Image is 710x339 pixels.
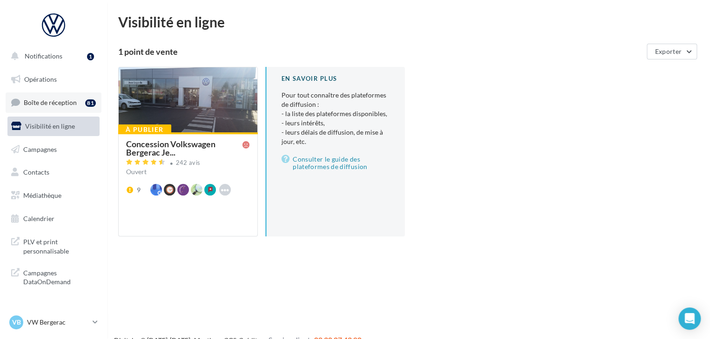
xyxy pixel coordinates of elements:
span: Calendrier [23,215,54,222]
p: VW Bergerac [27,318,89,327]
li: - leurs intérêts, [281,118,390,128]
a: Consulter le guide des plateformes de diffusion [281,154,390,172]
div: Open Intercom Messenger [678,307,701,330]
span: Visibilité en ligne [25,122,75,130]
li: - leurs délais de diffusion, de mise à jour, etc. [281,128,390,146]
a: Visibilité en ligne [6,117,101,136]
div: 81 [85,99,96,107]
a: Contacts [6,163,101,182]
a: Calendrier [6,209,101,228]
a: VB VW Bergerac [7,313,100,331]
span: Médiathèque [23,191,61,199]
div: 1 [87,53,94,60]
div: En savoir plus [281,74,390,83]
a: Médiathèque [6,186,101,205]
a: 242 avis [126,158,250,169]
span: Campagnes DataOnDemand [23,267,96,287]
span: Ouvert [126,168,147,176]
div: 1 point de vente [118,47,643,56]
button: Notifications 1 [6,46,98,66]
span: Exporter [655,47,682,55]
p: Pour tout connaître des plateformes de diffusion : [281,91,390,146]
a: Opérations [6,70,101,89]
a: Campagnes DataOnDemand [6,263,101,290]
span: PLV et print personnalisable [23,235,96,255]
div: Visibilité en ligne [118,15,699,29]
span: Campagnes [23,145,57,153]
span: Boîte de réception [24,98,77,106]
span: Opérations [24,75,57,83]
div: 9 [137,185,141,195]
div: À publier [118,124,171,135]
span: Notifications [25,52,62,60]
span: Contacts [23,168,49,176]
span: VB [12,318,21,327]
a: Campagnes [6,140,101,159]
a: Boîte de réception81 [6,92,101,112]
li: - la liste des plateformes disponibles, [281,109,390,118]
span: Concession Volkswagen Bergerac Je... [126,140,242,156]
a: PLV et print personnalisable [6,232,101,259]
button: Exporter [647,44,697,59]
div: 242 avis [176,160,201,166]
